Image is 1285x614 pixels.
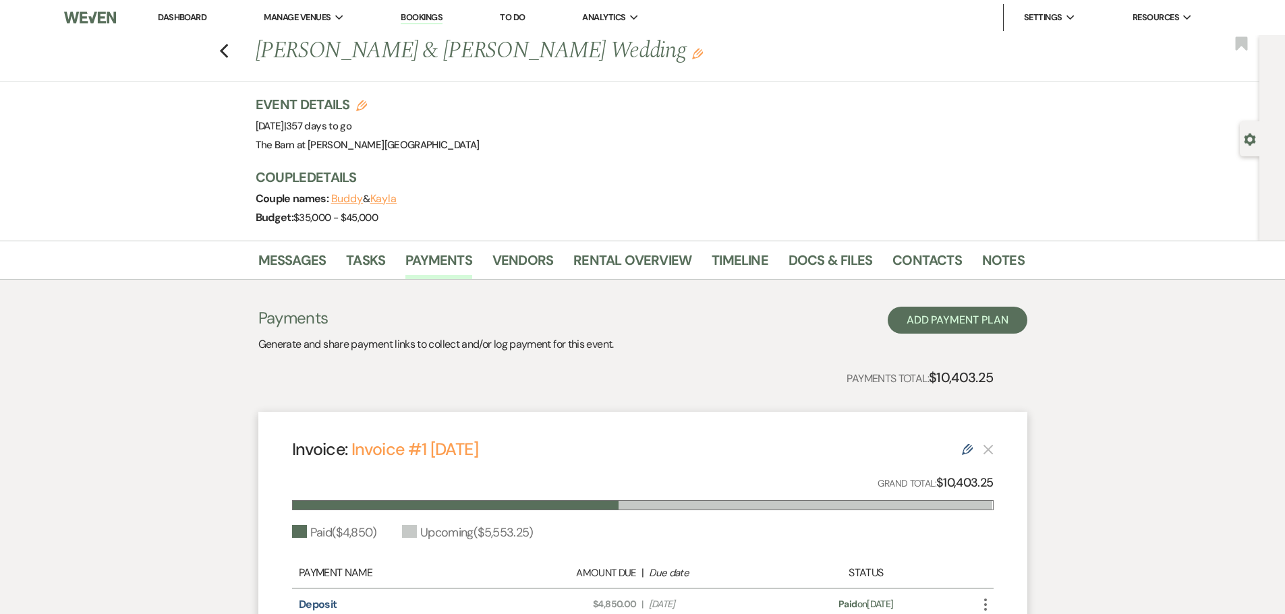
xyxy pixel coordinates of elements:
strong: $10,403.25 [936,474,994,491]
a: Payments [405,249,472,279]
div: Upcoming ( $5,553.25 ) [402,524,534,542]
div: Paid ( $4,850 ) [292,524,376,542]
a: Bookings [401,11,442,24]
p: Payments Total: [847,367,993,388]
button: Edit [692,47,703,59]
button: Add Payment Plan [888,307,1027,334]
h1: [PERSON_NAME] & [PERSON_NAME] Wedding [256,35,860,67]
button: Kayla [370,193,397,204]
span: 357 days to go [286,119,351,133]
a: Tasks [346,249,385,279]
div: | [505,565,780,581]
div: Status [780,565,952,581]
button: Buddy [331,193,364,204]
h3: Payments [258,307,614,330]
span: Couple names: [256,191,331,206]
a: Dashboard [158,11,206,23]
a: Notes [982,249,1025,279]
span: Paid [838,598,857,610]
span: | [641,597,643,611]
a: Docs & Files [789,249,872,279]
span: & [331,192,397,206]
div: Amount Due [512,565,636,581]
div: on [DATE] [780,597,952,611]
span: The Barn at [PERSON_NAME][GEOGRAPHIC_DATA] [256,138,480,152]
a: Deposit [299,597,337,611]
h3: Couple Details [256,168,1011,187]
a: Rental Overview [573,249,691,279]
div: Payment Name [299,565,505,581]
h4: Invoice: [292,437,478,461]
span: [DATE] [649,597,773,611]
span: Analytics [582,11,625,24]
p: Generate and share payment links to collect and/or log payment for this event. [258,336,614,353]
p: Grand Total: [878,473,994,493]
span: Manage Venues [264,11,331,24]
span: $4,850.00 [512,597,636,611]
a: Timeline [712,249,768,279]
a: Messages [258,249,326,279]
span: [DATE] [256,119,352,133]
span: $35,000 - $45,000 [293,211,378,224]
span: Resources [1133,11,1179,24]
a: Contacts [892,249,962,279]
img: Weven Logo [64,3,115,32]
a: Invoice #1 [DATE] [351,438,478,460]
span: Settings [1024,11,1062,24]
a: Vendors [492,249,553,279]
a: To Do [500,11,525,23]
button: This payment plan cannot be deleted because it contains links that have been paid through Weven’s... [983,443,994,455]
button: Open lead details [1244,132,1256,145]
strong: $10,403.25 [929,369,994,386]
div: Due date [649,565,773,581]
span: | [284,119,351,133]
h3: Event Details [256,95,480,114]
span: Budget: [256,210,294,224]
